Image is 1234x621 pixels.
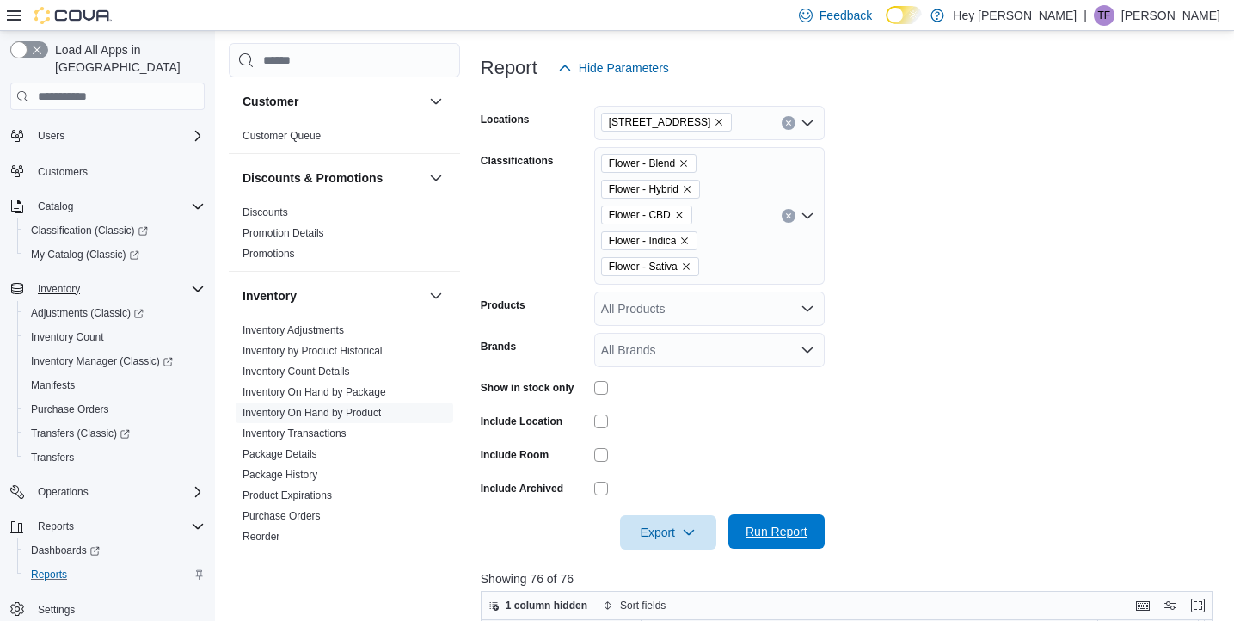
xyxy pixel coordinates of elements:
button: Users [3,124,212,148]
span: Reports [31,516,205,537]
span: Inventory Count [24,327,205,347]
button: Sort fields [596,595,672,616]
span: Dashboards [31,544,100,557]
a: Transfers (Classic) [24,423,137,444]
button: Open list of options [801,302,814,316]
button: Reports [3,514,212,538]
label: Include Room [481,448,549,462]
span: Discounts [243,206,288,219]
span: Promotion Details [243,226,324,240]
a: Discounts [243,206,288,218]
span: Flower - CBD [609,206,671,224]
button: Users [31,126,71,146]
a: Settings [31,599,82,620]
span: 1 column hidden [506,599,587,612]
span: Reports [38,520,74,533]
a: Dashboards [24,540,107,561]
h3: Customer [243,93,298,110]
span: Transfers (Classic) [31,427,130,440]
button: Remove Flower - CBD from selection in this group [674,210,685,220]
a: Customer Queue [243,130,321,142]
a: Inventory Count [24,327,111,347]
a: Promotions [243,248,295,260]
span: Inventory [31,279,205,299]
span: Package History [243,468,317,482]
button: Open list of options [801,209,814,223]
span: My Catalog (Classic) [24,244,205,265]
span: Purchase Orders [24,399,205,420]
h3: Discounts & Promotions [243,169,383,187]
a: Purchase Orders [24,399,116,420]
button: Discounts & Promotions [243,169,422,187]
h3: Report [481,58,537,78]
div: Discounts & Promotions [229,202,460,271]
button: Keyboard shortcuts [1133,595,1153,616]
span: Inventory Manager (Classic) [24,351,205,372]
button: Discounts & Promotions [426,168,446,188]
button: 1 column hidden [482,595,594,616]
a: Classification (Classic) [17,218,212,243]
span: Inventory Count [31,330,104,344]
span: Flower - Hybrid [601,180,700,199]
a: Purchase Orders [243,510,321,522]
button: Inventory Count [17,325,212,349]
span: Reports [31,568,67,581]
span: Inventory Transactions [243,427,347,440]
span: [STREET_ADDRESS] [609,114,711,131]
button: Remove Flower - Blend from selection in this group [678,158,689,169]
span: Customers [38,165,88,179]
button: Inventory [243,287,422,304]
a: Dashboards [17,538,212,563]
span: Operations [31,482,205,502]
span: Reports [24,564,205,585]
button: Customers [3,158,212,183]
a: Manifests [24,375,82,396]
input: Dark Mode [886,6,922,24]
a: Transfers (Classic) [17,421,212,446]
button: Remove Flower - Sativa from selection in this group [681,261,691,272]
a: My Catalog (Classic) [24,244,146,265]
a: Inventory On Hand by Package [243,386,386,398]
a: Inventory Count Details [243,366,350,378]
label: Include Archived [481,482,563,495]
span: Flower - Sativa [609,258,678,275]
p: Hey [PERSON_NAME] [953,5,1077,26]
a: Reorder [243,531,279,543]
button: Run Report [728,514,825,549]
span: Inventory by Product Historical [243,344,383,358]
span: Catalog [31,196,205,217]
span: Package Details [243,447,317,461]
div: Treena Fitton [1094,5,1114,26]
span: Transfers [24,447,205,468]
label: Products [481,298,525,312]
a: Package Details [243,448,317,460]
span: Export [630,515,706,550]
span: Manifests [31,378,75,392]
span: Dashboards [24,540,205,561]
div: Customer [229,126,460,153]
label: Brands [481,340,516,354]
label: Locations [481,113,530,126]
p: | [1084,5,1087,26]
img: Cova [34,7,112,24]
button: Display options [1160,595,1181,616]
span: Inventory Count Details [243,365,350,378]
span: Users [38,129,64,143]
a: Transfers [24,447,81,468]
button: Open list of options [801,343,814,357]
button: Reports [17,563,212,587]
span: My Catalog (Classic) [31,248,139,261]
a: Inventory Transactions [243,427,347,440]
a: Inventory by Product Historical [243,345,383,357]
span: Flower - Hybrid [609,181,678,198]
a: Inventory Adjustments [243,324,344,336]
span: Users [31,126,205,146]
span: Promotions [243,247,295,261]
span: Run Report [746,523,807,540]
a: Product Expirations [243,489,332,501]
label: Classifications [481,154,554,168]
span: Transfers (Classic) [24,423,205,444]
a: Inventory On Hand by Product [243,407,381,419]
button: Customer [426,91,446,112]
button: Remove 10311 103 Avenue NW from selection in this group [714,117,724,127]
